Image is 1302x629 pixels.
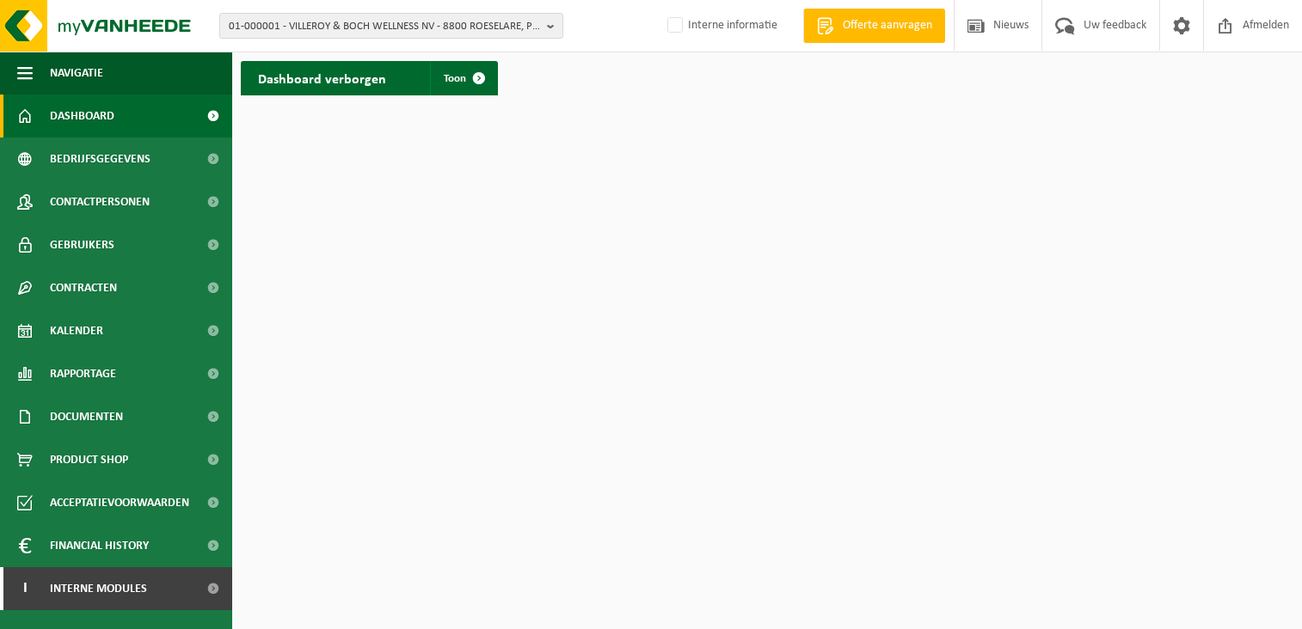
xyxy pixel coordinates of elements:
[17,567,33,610] span: I
[50,395,123,438] span: Documenten
[241,61,403,95] h2: Dashboard verborgen
[229,14,540,40] span: 01-000001 - VILLEROY & BOCH WELLNESS NV - 8800 ROESELARE, POPULIERSTRAAT 1
[50,481,189,524] span: Acceptatievoorwaarden
[219,13,563,39] button: 01-000001 - VILLEROY & BOCH WELLNESS NV - 8800 ROESELARE, POPULIERSTRAAT 1
[50,52,103,95] span: Navigatie
[50,180,150,223] span: Contactpersonen
[50,352,116,395] span: Rapportage
[50,95,114,137] span: Dashboard
[50,309,103,352] span: Kalender
[50,438,128,481] span: Product Shop
[803,9,945,43] a: Offerte aanvragen
[50,567,147,610] span: Interne modules
[838,17,937,34] span: Offerte aanvragen
[50,137,150,180] span: Bedrijfsgegevens
[444,73,466,84] span: Toon
[50,524,149,567] span: Financial History
[664,13,777,39] label: Interne informatie
[50,266,117,309] span: Contracten
[430,61,496,95] a: Toon
[50,223,114,266] span: Gebruikers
